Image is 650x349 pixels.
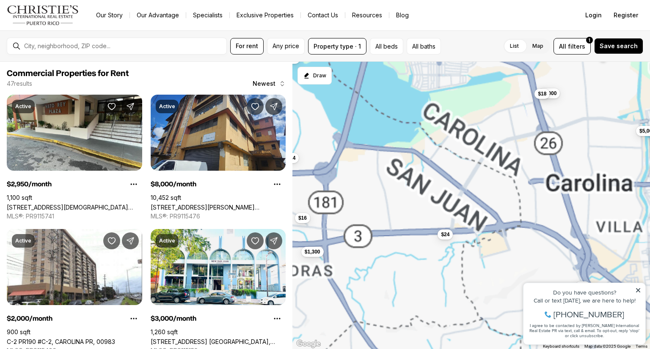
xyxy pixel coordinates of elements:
div: Do you have questions? [9,19,122,25]
button: Save Property: 2328 CALLE BLANCA REXACH #1 [247,98,264,115]
a: 200 JESUS T PINEIRO AVENUE, SAN JUAN PR, 00918 [7,204,142,211]
p: Active [15,103,31,110]
button: Save Property: 200 JESUS T PINEIRO AVENUE [103,98,120,115]
button: $16 [295,213,310,223]
span: All [559,42,566,51]
a: Our Story [89,9,129,21]
button: $18 [534,89,550,99]
button: Property options [125,176,142,193]
button: Share Property [265,98,282,115]
span: [PHONE_NUMBER] [35,40,105,48]
button: $2,000 [537,88,560,98]
button: Contact Us [301,9,345,21]
button: Property options [269,310,286,327]
p: Active [159,103,175,110]
button: Share Property [122,232,139,249]
span: I agree to be contacted by [PERSON_NAME] International Real Estate PR via text, call & email. To ... [11,52,121,68]
button: Login [580,7,607,24]
span: Any price [273,43,299,49]
span: $1,300 [304,248,320,255]
button: Save Property: C-2 PR190 #C-2 [103,232,120,249]
p: Active [15,237,31,244]
a: Resources [345,9,389,21]
span: filters [568,42,585,51]
div: Call or text [DATE], we are here to help! [9,27,122,33]
label: List [503,38,526,54]
button: $1,300 [301,246,323,256]
button: Newest [248,75,291,92]
a: C-2 PR190 #C-2, CAROLINA PR, 00983 [7,338,115,345]
button: Register [609,7,643,24]
span: Save search [600,43,638,49]
button: Share Property [122,98,139,115]
span: $6 [291,55,296,62]
button: Save search [594,38,643,54]
button: Allfilters1 [554,38,591,55]
span: Login [585,12,602,19]
span: Register [614,12,638,19]
span: $16 [298,214,307,221]
button: $24 [284,153,299,163]
button: Any price [267,38,305,55]
span: $24 [287,155,295,161]
button: Start drawing [297,67,332,85]
a: Exclusive Properties [230,9,300,21]
span: $18 [538,90,546,97]
a: 6471 AVE. ISLA VERDE, NEW SAN JUAN COND. #2, CAROLINA PR, 00979 [151,338,286,345]
button: Save Property: 6471 AVE. ISLA VERDE, NEW SAN JUAN COND. #2 [247,232,264,249]
span: $24 [441,231,449,237]
p: Active [159,237,175,244]
button: Property options [125,310,142,327]
a: 2328 CALLE BLANCA REXACH #1, SAN JUAN PR, 00915 [151,204,286,211]
span: Newest [253,80,275,87]
a: Our Advantage [130,9,186,21]
button: Share Property [265,232,282,249]
span: 1 [589,37,590,44]
p: 47 results [7,80,32,87]
label: Map [526,38,550,54]
button: Property type · 1 [308,38,366,55]
button: $24 [438,229,453,239]
img: logo [7,5,79,25]
button: Property options [269,176,286,193]
a: Blog [389,9,416,21]
span: Commercial Properties for Rent [7,69,129,78]
span: $2,000 [541,90,556,96]
button: $6 [287,53,300,63]
button: All beds [370,38,403,55]
button: All baths [407,38,441,55]
button: For rent [230,38,264,55]
span: For rent [236,43,258,49]
a: Specialists [186,9,229,21]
